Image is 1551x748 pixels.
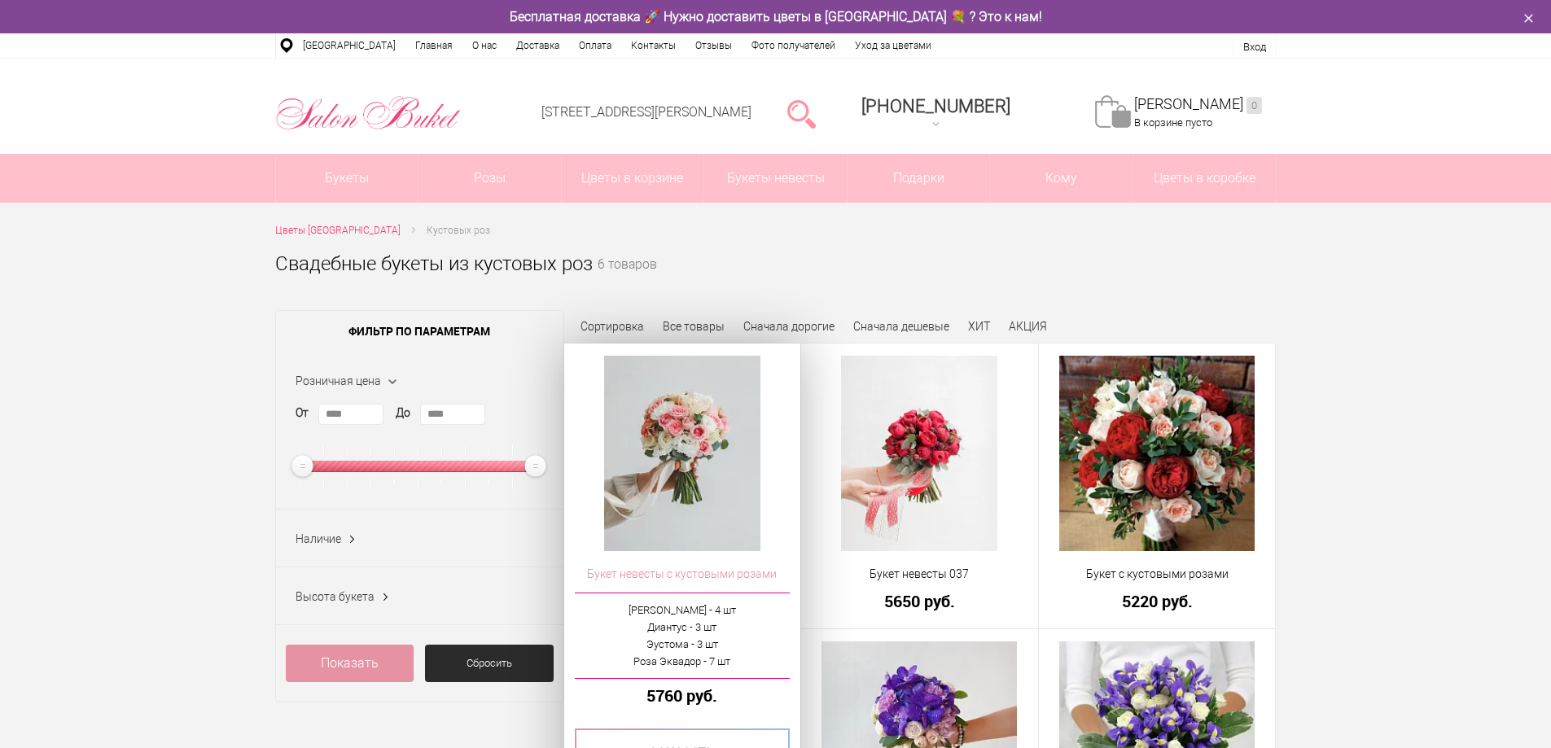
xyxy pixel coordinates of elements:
[575,687,791,704] a: 5760 руб.
[968,320,990,333] a: ХИТ
[1134,116,1212,129] span: В корзине пусто
[575,593,791,679] a: [PERSON_NAME] - 4 штДиантус - 3 штЭустома - 3 штРоза Эквадор - 7 шт
[861,96,1010,116] span: [PHONE_NUMBER]
[1059,356,1255,551] img: Букет с кустовыми розами
[569,33,621,58] a: Оплата
[296,374,381,387] span: Розничная цена
[275,249,593,278] h1: Свадебные букеты из кустовых роз
[1049,566,1265,583] a: Букет с кустовыми розами
[1009,320,1047,333] a: АКЦИЯ
[275,225,401,236] span: Цветы [GEOGRAPHIC_DATA]
[841,356,997,551] img: Букет невесты 037
[286,645,414,682] a: Показать
[276,311,563,352] span: Фильтр по параметрам
[581,320,644,333] span: Сортировка
[275,92,462,134] img: Цветы Нижний Новгород
[276,154,418,203] a: Букеты
[1243,41,1266,53] a: Вход
[742,33,845,58] a: Фото получателей
[296,590,375,603] span: Высота букета
[541,104,751,120] a: [STREET_ADDRESS][PERSON_NAME]
[263,8,1289,25] div: Бесплатная доставка 🚀 Нужно доставить цветы в [GEOGRAPHIC_DATA] 💐 ? Это к нам!
[812,566,1027,583] a: Букет невесты 037
[1049,593,1265,610] a: 5220 руб.
[462,33,506,58] a: О нас
[425,645,554,682] a: Сбросить
[621,33,686,58] a: Контакты
[853,320,949,333] a: Сначала дешевые
[1246,97,1262,114] ins: 0
[427,225,490,236] span: Кустовых роз
[852,90,1020,137] a: [PHONE_NUMBER]
[405,33,462,58] a: Главная
[396,405,410,422] label: До
[663,320,725,333] a: Все товары
[296,405,309,422] label: От
[848,154,990,203] a: Подарки
[275,222,401,239] a: Цветы [GEOGRAPHIC_DATA]
[293,33,405,58] a: [GEOGRAPHIC_DATA]
[743,320,835,333] a: Сначала дорогие
[604,356,760,551] img: Букет невесты с кустовыми розами
[418,154,561,203] a: Розы
[1134,95,1262,114] a: [PERSON_NAME]
[1133,154,1276,203] a: Цветы в коробке
[686,33,742,58] a: Отзывы
[704,154,847,203] a: Букеты невесты
[845,33,941,58] a: Уход за цветами
[598,259,657,298] small: 6 товаров
[575,566,791,583] a: Букет невесты с кустовыми розами
[990,154,1133,203] span: Кому
[562,154,704,203] a: Цветы в корзине
[812,593,1027,610] a: 5650 руб.
[506,33,569,58] a: Доставка
[296,532,341,545] span: Наличие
